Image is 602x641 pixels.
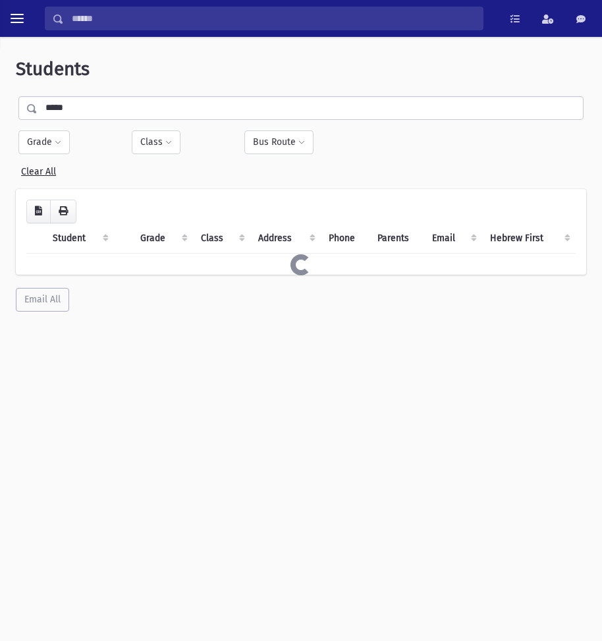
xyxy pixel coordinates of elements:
[21,161,56,177] a: Clear All
[64,7,483,30] input: Search
[193,223,250,254] th: Class
[16,58,90,80] span: Students
[18,130,70,154] button: Grade
[482,223,576,254] th: Hebrew First
[369,223,424,254] th: Parents
[45,223,115,254] th: Student
[424,223,483,254] th: Email
[132,223,193,254] th: Grade
[16,288,69,312] button: Email All
[50,200,76,223] button: Print
[26,200,51,223] button: CSV
[5,7,29,30] button: toggle menu
[244,130,314,154] button: Bus Route
[132,130,180,154] button: Class
[321,223,369,254] th: Phone
[250,223,321,254] th: Address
